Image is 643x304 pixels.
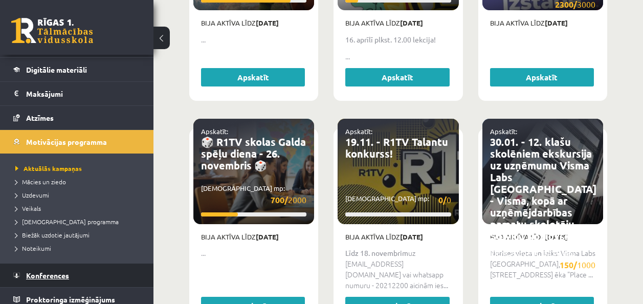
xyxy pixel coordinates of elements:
span: 0 [438,193,451,206]
span: [DEMOGRAPHIC_DATA] programma [15,218,119,226]
span: Motivācijas programma [26,137,107,146]
a: Apskatīt [345,68,449,86]
p: ... [201,34,306,45]
a: Apskatīt: [345,127,372,136]
p: ... [345,51,451,62]
a: Atzīmes [13,106,141,129]
strong: 150/ [560,259,577,270]
p: [DEMOGRAPHIC_DATA] mp: [490,248,595,271]
span: 1000 [560,258,595,271]
p: Bija aktīva līdz [345,18,451,28]
span: 2000 [271,193,306,206]
span: Veikals [15,204,41,212]
span: Konferences [26,271,69,280]
span: Aktuālās kampaņas [15,164,82,172]
a: Apskatīt [201,68,305,86]
p: [DEMOGRAPHIC_DATA] mp: [345,193,451,206]
a: Uzdevumi [15,190,143,200]
a: Apskatīt [490,68,594,86]
p: Bija aktīva līdz [201,232,306,242]
a: Apskatīt: [490,127,517,136]
span: Mācies un ziedo [15,178,66,186]
a: [DEMOGRAPHIC_DATA] programma [15,217,143,226]
p: [DEMOGRAPHIC_DATA] mp: [201,183,306,206]
a: Digitālie materiāli [13,58,141,81]
span: Atzīmes [26,113,54,122]
p: Bija aktīva līdz [490,18,595,28]
a: Noteikumi [15,244,143,253]
span: Proktoringa izmēģinājums [26,295,115,304]
a: Konferences [13,264,141,287]
strong: [DATE] [400,18,423,27]
strong: Līdz 18. novembrim [345,248,408,257]
strong: [DATE] [400,232,423,241]
a: 19.11. - R1TV Talantu konkurss! [345,135,448,160]
span: Uzdevumi [15,191,49,199]
strong: 0/ [438,194,447,205]
a: 🎲 R1TV skolas Galda spēļu diena - 26. novembris 🎲 [201,135,306,172]
a: Mācies un ziedo [15,177,143,186]
span: Biežāk uzdotie jautājumi [15,231,90,239]
strong: 16. aprīlī plkst. 12.00 lekcija! [345,35,436,44]
a: Motivācijas programma [13,130,141,154]
a: Aktuālās kampaņas [15,164,143,173]
a: Apskatīt: [201,127,228,136]
p: Bija aktīva līdz [345,232,451,242]
strong: 700/ [271,194,288,205]
strong: [DATE] [256,232,279,241]
p: Bija aktīva līdz [201,18,306,28]
span: Noteikumi [15,244,51,252]
strong: [DATE] [256,18,279,27]
a: Maksājumi [13,82,141,105]
strong: [DATE] [545,18,568,27]
span: Digitālie materiāli [26,65,87,74]
a: Biežāk uzdotie jautājumi [15,230,143,240]
p: ... [201,248,306,258]
legend: Maksājumi [26,82,141,105]
a: Rīgas 1. Tālmācības vidusskola [11,18,93,44]
a: Veikals [15,204,143,213]
a: 30.01. - 12. klašu skolēniem ekskursija uz uzņēmumu Visma Labs [GEOGRAPHIC_DATA] - Visma, kopā ar... [490,135,596,243]
p: : Visma Labs [GEOGRAPHIC_DATA], [STREET_ADDRESS] ēka "Place ... [490,248,595,280]
p: uz [EMAIL_ADDRESS][DOMAIN_NAME] vai whatsapp numuru - 20212200 aicinām ies... [345,248,451,291]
